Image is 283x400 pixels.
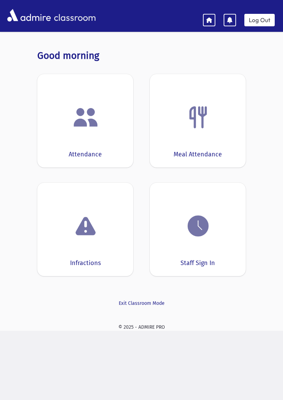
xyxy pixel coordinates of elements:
img: AdmirePro [6,7,52,23]
div: Infractions [70,258,101,268]
a: Log Out [244,14,275,26]
div: Meal Attendance [174,150,222,159]
h3: Good morning [37,50,246,62]
img: exclamation.png [72,214,99,240]
img: clock.png [185,213,211,239]
div: Attendance [69,150,102,159]
div: © 2025 - ADMIRE PRO [6,324,277,331]
a: Exit Classroom Mode [37,300,246,307]
div: Staff Sign In [180,258,215,268]
span: classroom [52,6,96,25]
img: Fork.png [185,104,211,130]
img: users.png [72,104,99,130]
